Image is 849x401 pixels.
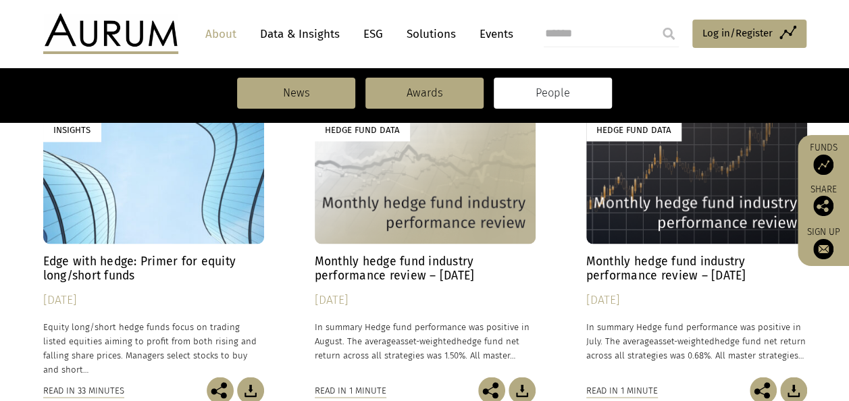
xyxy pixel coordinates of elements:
img: Access Funds [813,155,833,175]
img: Share this post [813,196,833,216]
h4: Monthly hedge fund industry performance review – [DATE] [315,254,536,282]
div: Read in 33 minutes [43,383,124,398]
span: asset-weighted [654,336,715,346]
a: Hedge Fund Data Monthly hedge fund industry performance review – [DATE] [DATE] In summary Hedge f... [315,105,536,376]
a: Events [473,22,513,47]
a: Solutions [400,22,463,47]
a: Awards [365,78,484,109]
a: Insights Edge with hedge: Primer for equity long/short funds [DATE] Equity long/short hedge funds... [43,105,264,376]
div: [DATE] [43,290,264,309]
a: Sign up [804,226,842,259]
p: Equity long/short hedge funds focus on trading listed equities aiming to profit from both rising ... [43,319,264,377]
div: Read in 1 minute [315,383,386,398]
div: Read in 1 minute [586,383,658,398]
a: ESG [357,22,390,47]
h4: Edge with hedge: Primer for equity long/short funds [43,254,264,282]
a: Log in/Register [692,20,806,48]
a: Hedge Fund Data Monthly hedge fund industry performance review – [DATE] [DATE] In summary Hedge f... [586,105,807,376]
a: About [199,22,243,47]
div: Insights [43,119,101,141]
img: Aurum [43,14,178,54]
a: Data & Insights [253,22,346,47]
a: News [237,78,355,109]
span: asset-weighted [396,336,457,346]
div: Hedge Fund Data [586,119,681,141]
input: Submit [655,20,682,47]
a: People [494,78,612,109]
h4: Monthly hedge fund industry performance review – [DATE] [586,254,807,282]
div: [DATE] [586,290,807,309]
p: In summary Hedge fund performance was positive in August. The average hedge fund net return acros... [315,319,536,362]
img: Sign up to our newsletter [813,239,833,259]
span: Log in/Register [702,25,773,41]
div: Share [804,185,842,216]
div: [DATE] [315,290,536,309]
div: Hedge Fund Data [315,119,410,141]
a: Funds [804,142,842,175]
p: In summary Hedge fund performance was positive in July. The average hedge fund net return across ... [586,319,807,362]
